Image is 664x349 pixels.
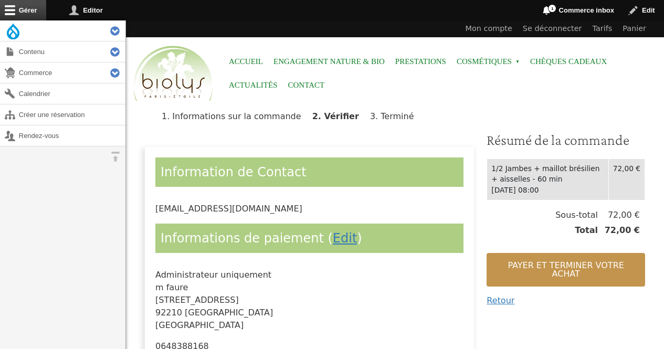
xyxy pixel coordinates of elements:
[288,73,325,97] a: Contact
[155,320,244,330] span: [GEOGRAPHIC_DATA]
[515,60,520,64] span: »
[126,20,664,110] header: Entête du site
[229,73,278,97] a: Actualités
[608,158,645,200] td: 72,00 €
[155,308,182,318] span: 92210
[457,50,520,73] span: Cosmétiques
[487,253,645,287] button: Payer et terminer votre achat
[460,20,518,37] a: Mon compte
[487,131,645,149] h3: Résumé de la commande
[487,295,514,305] a: Retour
[312,111,367,121] li: Vérifier
[185,308,273,318] span: [GEOGRAPHIC_DATA]
[370,111,423,121] li: Terminé
[530,50,607,73] a: Chèques cadeaux
[155,295,239,305] span: [STREET_ADDRESS]
[131,44,215,104] img: Accueil
[162,111,310,121] li: Informations sur la commande
[395,50,446,73] a: Prestations
[161,165,307,179] span: Information de Contact
[155,203,463,215] div: [EMAIL_ADDRESS][DOMAIN_NAME]
[155,282,164,292] span: m
[575,224,598,237] span: Total
[491,163,604,185] div: 1/2 Jambes + maillot brésilien + aisselles - 60 min
[161,231,362,246] span: Informations de paiement ( )
[105,146,125,167] button: Orientation horizontale
[598,224,640,237] span: 72,00 €
[548,4,556,13] span: 1
[555,209,598,221] span: Sous-total
[587,20,618,37] a: Tarifs
[598,209,640,221] span: 72,00 €
[518,20,587,37] a: Se déconnecter
[166,282,188,292] span: faure
[273,50,385,73] a: Engagement Nature & Bio
[617,20,651,37] a: Panier
[491,186,539,194] time: [DATE] 08:00
[229,50,263,73] a: Accueil
[333,231,357,246] a: Edit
